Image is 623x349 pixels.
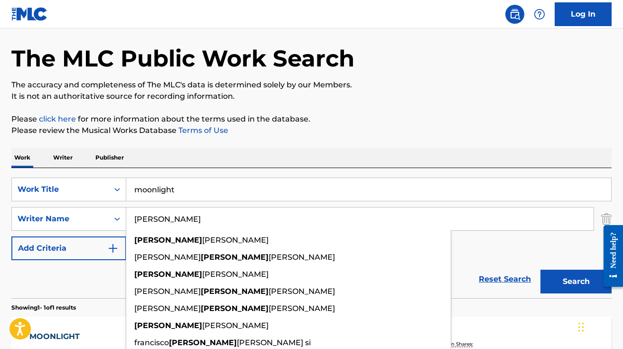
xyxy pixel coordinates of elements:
[11,44,354,73] h1: The MLC Public Work Search
[134,304,201,313] span: [PERSON_NAME]
[201,287,269,296] strong: [PERSON_NAME]
[202,270,269,279] span: [PERSON_NAME]
[596,218,623,294] iframe: Resource Center
[201,304,269,313] strong: [PERSON_NAME]
[18,184,103,195] div: Work Title
[237,338,311,347] span: [PERSON_NAME] si
[134,270,202,279] strong: [PERSON_NAME]
[11,7,48,21] img: MLC Logo
[11,303,76,312] p: Showing 1 - 1 of 1 results
[107,243,119,254] img: 9d2ae6d4665cec9f34b9.svg
[134,338,169,347] span: francisco
[39,114,76,123] a: click here
[555,2,612,26] a: Log In
[202,321,269,330] span: [PERSON_NAME]
[578,313,584,341] div: Arrastrar
[18,213,103,225] div: Writer Name
[601,207,612,231] img: Delete Criterion
[29,331,119,342] div: MOONLIGHT
[509,9,521,20] img: search
[11,113,612,125] p: Please for more information about the terms used in the database.
[134,287,201,296] span: [PERSON_NAME]
[474,269,536,290] a: Reset Search
[134,321,202,330] strong: [PERSON_NAME]
[576,303,623,349] div: Widget de chat
[93,148,127,168] p: Publisher
[576,303,623,349] iframe: Chat Widget
[11,148,33,168] p: Work
[201,253,269,262] strong: [PERSON_NAME]
[11,79,612,91] p: The accuracy and completeness of The MLC's data is determined solely by our Members.
[11,125,612,136] p: Please review the Musical Works Database
[530,5,549,24] div: Help
[11,236,126,260] button: Add Criteria
[11,91,612,102] p: It is not an authoritative source for recording information.
[269,287,335,296] span: [PERSON_NAME]
[505,5,524,24] a: Public Search
[269,253,335,262] span: [PERSON_NAME]
[177,126,228,135] a: Terms of Use
[540,270,612,293] button: Search
[50,148,75,168] p: Writer
[169,338,237,347] strong: [PERSON_NAME]
[11,178,612,298] form: Search Form
[134,253,201,262] span: [PERSON_NAME]
[534,9,545,20] img: help
[134,236,202,245] strong: [PERSON_NAME]
[202,236,269,245] span: [PERSON_NAME]
[269,304,335,313] span: [PERSON_NAME]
